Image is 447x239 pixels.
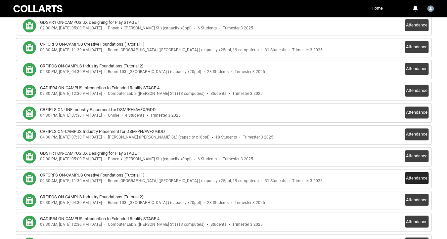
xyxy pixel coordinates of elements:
button: Attendance [405,194,428,206]
div: [PERSON_NAME] ([PERSON_NAME] St.) (capacity x18ppl) [108,135,209,140]
div: Phoenix ([PERSON_NAME] St.) (capacity x8ppl) [108,157,192,162]
button: Attendance [405,85,428,97]
div: 02:30 PM, [DATE] 04:30 PM, [DATE] [40,69,102,74]
button: Attendance [405,106,428,118]
div: Computer Lab 2 ([PERSON_NAME] St.) (13 computers) [108,91,204,96]
div: Trimester 3 2025 [235,69,265,74]
div: 31 Students [265,179,286,183]
div: 23 Students [207,69,229,74]
div: Trimester 3 2025 [223,26,253,31]
div: Students [210,222,226,227]
button: Attendance [405,150,428,162]
div: Trimester 3 2025 [292,48,323,53]
button: Attendance [405,41,428,53]
div: 09:30 AM, [DATE] 11:30 AM, [DATE] [40,48,102,53]
a: Home [370,3,384,13]
div: Trimester 3 2025 [243,135,273,140]
h3: CRFIPLS ONLINE Industry Placement for DSM/PH/AVFX/GDD [40,106,156,113]
div: 02:00 PM, [DATE] 05:00 PM, [DATE] [40,26,102,31]
button: Attendance [405,63,428,75]
div: 18 Students [215,135,237,140]
h3: GADIER4 ON-CAMPUS Introduction to Extended Reality STAGE 4 [40,85,159,91]
div: 04:30 PM, [DATE] 07:30 PM, [DATE] [40,113,102,118]
div: Phoenix ([PERSON_NAME] St.) (capacity x8ppl) [108,26,192,31]
div: 02:30 PM, [DATE] 04:30 PM, [DATE] [40,200,102,205]
div: Room 103 ([GEOGRAPHIC_DATA].) (capacity x20ppl) [108,200,201,205]
div: Trimester 3 2025 [292,179,323,183]
div: 6 Students [198,26,217,31]
div: Room [GEOGRAPHIC_DATA] ([GEOGRAPHIC_DATA].) (capacity x25ppl, 19 computers) [108,48,259,53]
div: 02:00 PM, [DATE] 05:00 PM, [DATE] [40,157,102,162]
div: Room 103 ([GEOGRAPHIC_DATA].) (capacity x20ppl) [108,69,201,74]
div: Students [210,91,226,96]
div: Trimester 3 2025 [232,91,263,96]
img: Mark.Egan [427,5,434,12]
div: Trimester 3 2025 [150,113,181,118]
div: 6 Students [198,157,217,162]
div: 09:30 AM, [DATE] 12:30 PM, [DATE] [40,222,102,227]
button: User Profile Mark.Egan [425,3,435,13]
h3: GADIER4 ON-CAMPUS Introduction to Extended Reality STAGE 4 [40,216,159,222]
h3: CRFIFOS ON-CAMPUS Industry Foundations (Tutorial 2) [40,194,144,200]
div: Trimester 3 2025 [235,200,265,205]
div: 4 Students [125,113,144,118]
button: Attendance [405,172,428,184]
div: 23 Students [207,200,229,205]
button: Attendance [405,128,428,140]
div: Online [108,113,119,118]
div: Room [GEOGRAPHIC_DATA] ([GEOGRAPHIC_DATA].) (capacity x25ppl, 19 computers) [108,179,259,183]
div: Computer Lab 2 ([PERSON_NAME] St.) (13 computers) [108,222,204,227]
h3: CRFCRFS ON-CAMPUS Creative Foundations (Tutorial 1) [40,172,145,179]
h3: GDSPR1 ON-CAMPUS UX Designing for Play STAGE 1 [40,19,140,26]
h3: CRFCRFS ON-CAMPUS Creative Foundations (Tutorial 1) [40,41,145,48]
div: 09:30 AM, [DATE] 11:30 AM, [DATE] [40,179,102,183]
div: 31 Students [265,48,286,53]
div: 09:30 AM, [DATE] 12:30 PM, [DATE] [40,91,102,96]
h3: CRFIFOS ON-CAMPUS Industry Foundations (Tutorial 2) [40,63,144,69]
div: Trimester 3 2025 [232,222,263,227]
h3: GDSPR1 ON-CAMPUS UX Designing for Play STAGE 1 [40,150,140,157]
h3: CRFIPLS ON-CAMPUS Industry Placement for DSM/PH/AVFX/GDD [40,128,165,135]
button: Attendance [405,216,428,227]
div: Trimester 3 2025 [223,157,253,162]
div: 04:30 PM, [DATE] 07:30 PM, [DATE] [40,135,102,140]
button: Attendance [405,19,428,31]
